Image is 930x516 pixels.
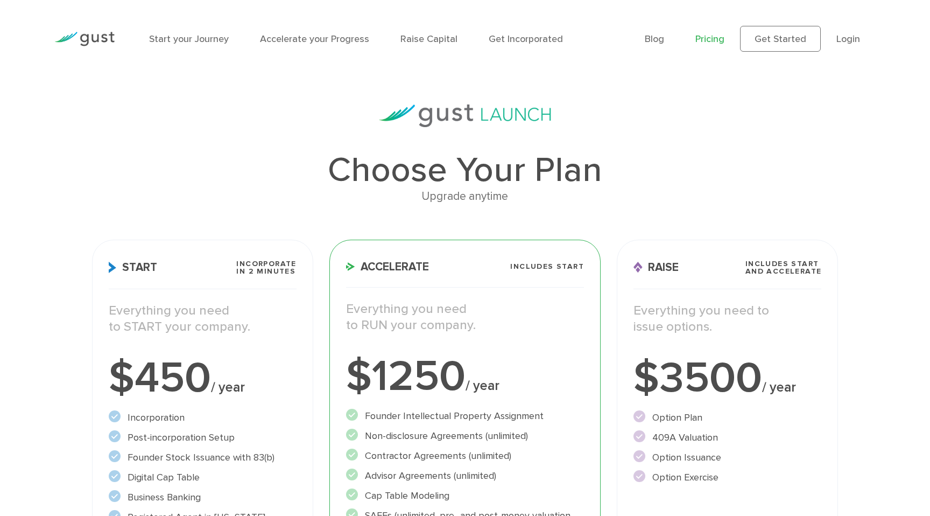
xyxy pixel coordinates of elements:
[109,450,297,465] li: Founder Stock Issuance with 83(b)
[211,379,245,395] span: / year
[109,430,297,445] li: Post-incorporation Setup
[109,410,297,425] li: Incorporation
[109,357,297,400] div: $450
[92,187,839,206] div: Upgrade anytime
[346,355,584,398] div: $1250
[109,262,157,273] span: Start
[109,262,117,273] img: Start Icon X2
[633,357,821,400] div: $3500
[740,26,821,52] a: Get Started
[236,260,296,275] span: Incorporate in 2 Minutes
[346,449,584,463] li: Contractor Agreements (unlimited)
[633,470,821,485] li: Option Exercise
[379,104,551,127] img: gust-launch-logos.svg
[633,410,821,425] li: Option Plan
[92,153,839,187] h1: Choose Your Plan
[346,262,355,271] img: Accelerate Icon
[400,33,457,45] a: Raise Capital
[346,261,429,273] span: Accelerate
[633,430,821,445] li: 409A Valuation
[695,33,724,45] a: Pricing
[346,301,584,333] p: Everything you need to RUN your company.
[836,33,860,45] a: Login
[762,379,796,395] span: / year
[633,262,643,273] img: Raise Icon
[149,33,229,45] a: Start your Journey
[346,429,584,443] li: Non-disclosure Agreements (unlimited)
[466,378,499,394] span: / year
[346,489,584,503] li: Cap Table Modeling
[745,260,822,275] span: Includes START and ACCELERATE
[346,469,584,483] li: Advisor Agreements (unlimited)
[109,470,297,485] li: Digital Cap Table
[346,409,584,423] li: Founder Intellectual Property Assignment
[645,33,664,45] a: Blog
[633,262,679,273] span: Raise
[54,32,115,46] img: Gust Logo
[109,303,297,335] p: Everything you need to START your company.
[633,303,821,335] p: Everything you need to issue options.
[510,263,584,270] span: Includes START
[109,490,297,505] li: Business Banking
[633,450,821,465] li: Option Issuance
[260,33,369,45] a: Accelerate your Progress
[489,33,563,45] a: Get Incorporated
